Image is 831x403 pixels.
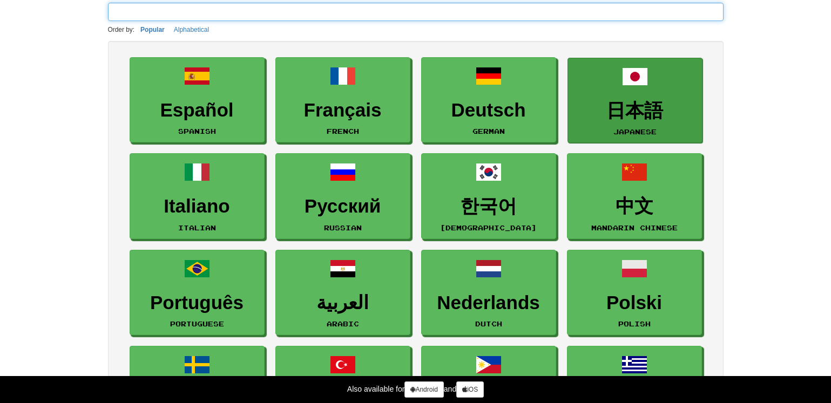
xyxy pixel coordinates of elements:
h3: Русский [281,196,404,217]
h3: Español [136,100,259,121]
a: Android [404,381,443,398]
h3: Nederlands [427,292,550,313]
h3: Italiano [136,196,259,217]
small: Arabic [327,320,359,327]
small: Russian [324,224,362,231]
small: Portuguese [170,320,224,327]
h3: 日本語 [573,100,697,121]
a: 日本語Japanese [567,58,702,144]
small: Dutch [475,320,502,327]
h3: Français [281,100,404,121]
small: Italian [178,224,216,231]
h3: 中文 [573,196,696,217]
h3: Polski [573,292,696,313]
small: Order by: [108,26,135,33]
h3: العربية [281,292,404,313]
a: РусскийRussian [275,153,410,239]
a: FrançaisFrench [275,57,410,143]
small: Spanish [178,127,216,135]
a: 中文Mandarin Chinese [567,153,702,239]
small: French [327,127,359,135]
small: Polish [618,320,651,327]
h3: Deutsch [427,100,550,121]
button: Alphabetical [171,24,212,36]
a: 한국어[DEMOGRAPHIC_DATA] [421,153,556,239]
small: [DEMOGRAPHIC_DATA] [440,224,537,231]
a: PolskiPolish [567,250,702,336]
small: Japanese [613,128,657,135]
a: PortuguêsPortuguese [130,250,265,336]
small: German [472,127,505,135]
a: العربيةArabic [275,250,410,336]
h3: 한국어 [427,196,550,217]
a: NederlandsDutch [421,250,556,336]
h3: Português [136,292,259,313]
a: iOS [456,381,484,398]
small: Mandarin Chinese [591,224,678,231]
a: ItalianoItalian [130,153,265,239]
a: DeutschGerman [421,57,556,143]
a: EspañolSpanish [130,57,265,143]
button: Popular [137,24,168,36]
